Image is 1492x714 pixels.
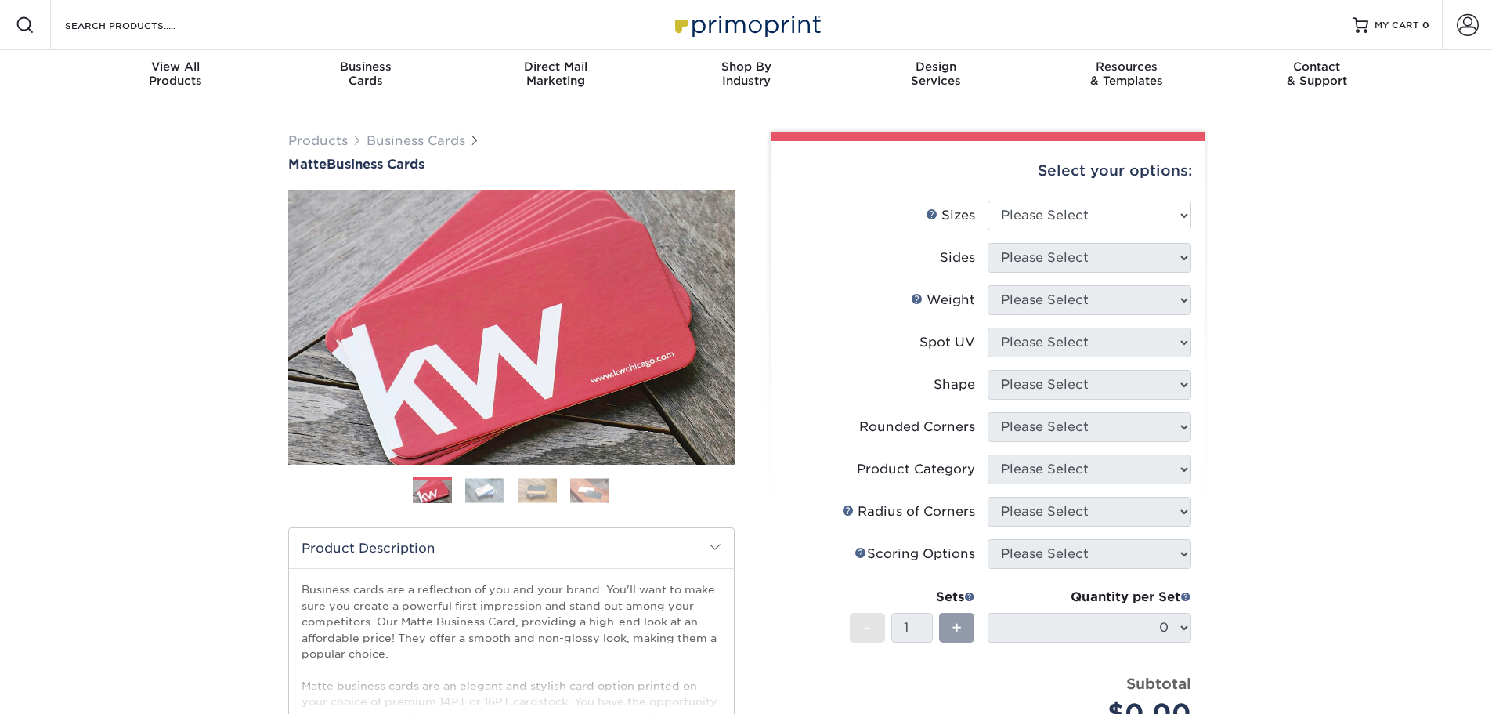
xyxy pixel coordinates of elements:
[367,133,465,148] a: Business Cards
[1422,20,1429,31] span: 0
[842,502,975,521] div: Radius of Corners
[1222,60,1412,74] span: Contact
[1222,50,1412,100] a: Contact& Support
[1222,60,1412,88] div: & Support
[270,50,461,100] a: BusinessCards
[911,291,975,310] div: Weight
[461,60,651,74] span: Direct Mail
[1126,675,1191,692] strong: Subtotal
[841,50,1031,100] a: DesignServices
[81,60,271,88] div: Products
[461,60,651,88] div: Marketing
[952,616,962,640] span: +
[926,206,975,225] div: Sizes
[934,375,975,394] div: Shape
[668,8,825,42] img: Primoprint
[841,60,1031,74] span: Design
[940,248,975,267] div: Sides
[1031,60,1222,74] span: Resources
[288,157,735,172] a: MatteBusiness Cards
[854,545,975,564] div: Scoring Options
[288,104,735,551] img: Matte 01
[988,588,1191,607] div: Quantity per Set
[1375,19,1419,32] span: MY CART
[570,478,609,502] img: Business Cards 04
[288,157,735,172] h1: Business Cards
[288,133,348,148] a: Products
[461,50,651,100] a: Direct MailMarketing
[465,478,504,502] img: Business Cards 02
[413,472,452,511] img: Business Cards 01
[63,16,216,34] input: SEARCH PRODUCTS.....
[864,616,871,640] span: -
[783,141,1192,201] div: Select your options:
[651,60,841,74] span: Shop By
[270,60,461,88] div: Cards
[850,588,975,607] div: Sets
[651,50,841,100] a: Shop ByIndustry
[288,157,327,172] span: Matte
[859,418,975,437] div: Rounded Corners
[270,60,461,74] span: Business
[1031,60,1222,88] div: & Templates
[81,50,271,100] a: View AllProducts
[1031,50,1222,100] a: Resources& Templates
[651,60,841,88] div: Industry
[857,460,975,479] div: Product Category
[919,333,975,352] div: Spot UV
[518,478,557,502] img: Business Cards 03
[81,60,271,74] span: View All
[841,60,1031,88] div: Services
[289,528,734,568] h2: Product Description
